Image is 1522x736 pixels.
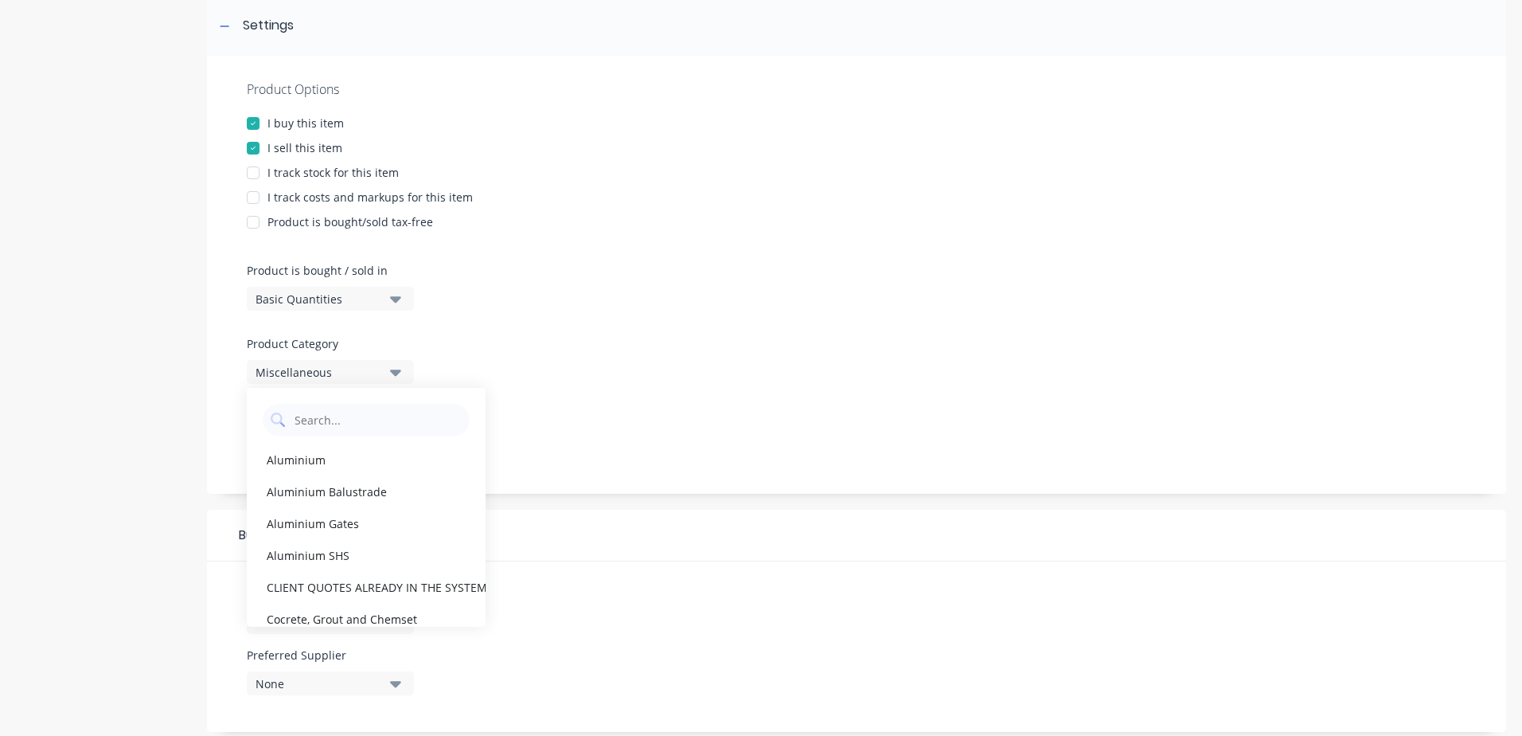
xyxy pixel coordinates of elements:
[247,539,486,571] div: Aluminium SHS
[247,507,486,539] div: Aluminium Gates
[267,213,433,230] div: Product is bought/sold tax-free
[247,603,486,635] div: Cocrete, Grout and Chemset
[267,139,342,156] div: I sell this item
[247,444,486,476] div: Aluminium
[243,16,294,36] div: Settings
[247,647,414,664] label: Preferred Supplier
[247,335,406,352] label: Product Category
[247,476,486,507] div: Aluminium Balustrade
[256,291,383,307] div: Basic Quantities
[247,262,406,279] label: Product is bought / sold in
[267,115,344,131] div: I buy this item
[256,364,383,381] div: Miscellaneous
[247,80,1466,99] div: Product Options
[247,671,414,695] button: None
[256,675,383,692] div: None
[207,510,1506,562] div: Buying
[267,189,473,206] div: I track costs and markups for this item
[293,404,462,436] input: Search...
[267,164,399,181] div: I track stock for this item
[247,287,414,311] button: Basic Quantities
[247,360,414,384] button: Miscellaneous
[247,571,486,603] div: CLIENT QUOTES ALREADY IN THE SYSTEM PRIOR TO [DATE]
